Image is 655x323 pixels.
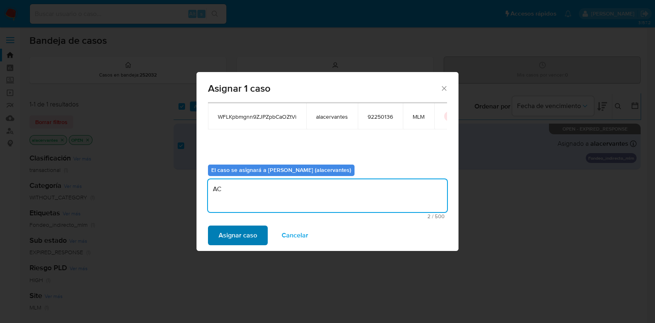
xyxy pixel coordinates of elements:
span: alacervantes [316,113,348,120]
span: MLM [413,113,425,120]
span: Cancelar [282,226,308,244]
div: assign-modal [196,72,458,251]
span: 92250136 [368,113,393,120]
span: Asignar 1 caso [208,84,440,93]
button: Cancelar [271,226,319,245]
button: Cerrar ventana [440,84,447,92]
b: El caso se asignará a [PERSON_NAME] (alacervantes) [211,166,351,174]
button: Asignar caso [208,226,268,245]
span: Asignar caso [219,226,257,244]
button: icon-button [444,111,454,121]
span: WFLKpbmgnn9ZJPZpbCaOZtVi [218,113,296,120]
textarea: AC [208,179,447,212]
span: Máximo 500 caracteres [210,214,445,219]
